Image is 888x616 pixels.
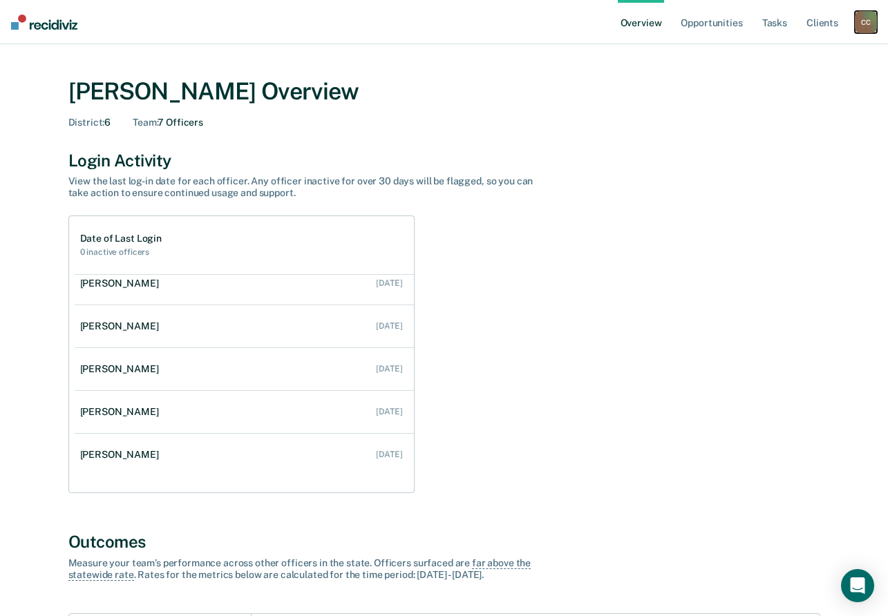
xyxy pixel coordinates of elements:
div: [DATE] [376,321,402,331]
div: View the last log-in date for each officer. Any officer inactive for over 30 days will be flagged... [68,175,552,199]
div: [DATE] [376,278,402,288]
span: District : [68,117,105,128]
span: Team : [133,117,158,128]
div: 7 Officers [133,117,203,128]
div: Outcomes [68,532,820,552]
a: [PERSON_NAME] [DATE] [75,264,414,303]
div: [PERSON_NAME] [80,320,164,332]
h1: Date of Last Login [80,233,162,244]
a: [PERSON_NAME] [DATE] [75,349,414,389]
a: [PERSON_NAME] [DATE] [75,392,414,432]
div: Login Activity [68,151,820,171]
div: Open Intercom Messenger [841,569,874,602]
div: [PERSON_NAME] [80,363,164,375]
button: CC [855,11,877,33]
div: [PERSON_NAME] Overview [68,77,820,106]
div: C C [855,11,877,33]
h2: 0 inactive officers [80,247,162,257]
img: Recidiviz [11,15,77,30]
div: Measure your team’s performance across other officer s in the state. Officer s surfaced are . Rat... [68,557,552,581]
div: 6 [68,117,111,128]
div: [PERSON_NAME] [80,449,164,461]
a: [PERSON_NAME] [DATE] [75,435,414,474]
div: [PERSON_NAME] [80,406,164,418]
a: [PERSON_NAME] [DATE] [75,307,414,346]
span: far above the statewide rate [68,557,531,581]
div: [DATE] [376,407,402,416]
div: [DATE] [376,450,402,459]
div: [DATE] [376,364,402,374]
div: [PERSON_NAME] [80,278,164,289]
